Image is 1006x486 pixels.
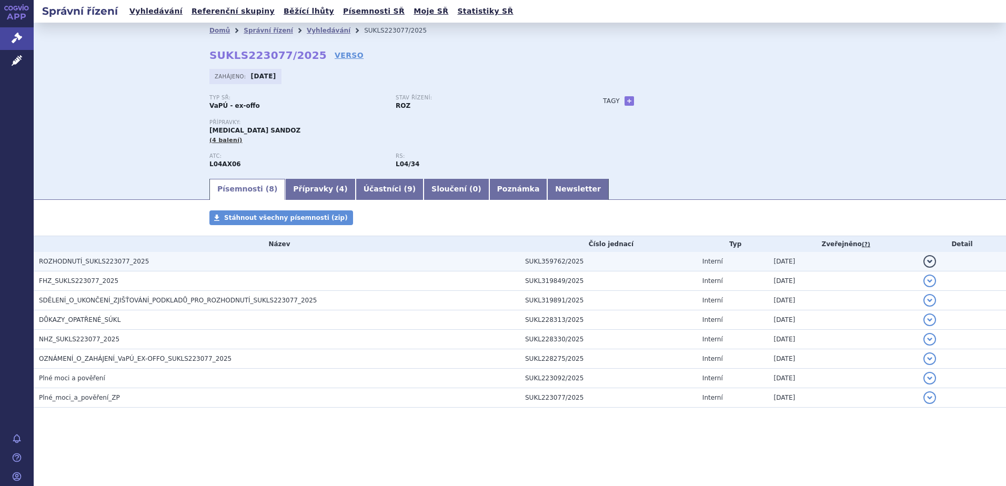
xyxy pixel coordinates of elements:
[269,185,274,193] span: 8
[520,369,697,388] td: SUKL223092/2025
[39,277,118,285] span: FHZ_SUKLS223077_2025
[702,374,723,382] span: Interní
[396,95,571,101] p: Stav řízení:
[923,255,936,268] button: detail
[209,27,230,34] a: Domů
[39,336,119,343] span: NHZ_SUKLS223077_2025
[396,160,419,168] strong: pomalidomid
[285,179,355,200] a: Přípravky (4)
[702,297,723,304] span: Interní
[251,73,276,80] strong: [DATE]
[407,185,413,193] span: 9
[862,241,870,248] abbr: (?)
[923,391,936,404] button: detail
[918,236,1006,252] th: Detail
[769,349,918,369] td: [DATE]
[364,23,440,38] li: SUKLS223077/2025
[209,153,385,159] p: ATC:
[209,102,260,109] strong: VaPÚ - ex-offo
[520,310,697,330] td: SUKL228313/2025
[769,310,918,330] td: [DATE]
[209,160,241,168] strong: POMALIDOMID
[335,50,364,60] a: VERSO
[769,291,918,310] td: [DATE]
[520,330,697,349] td: SUKL228330/2025
[923,275,936,287] button: detail
[489,179,548,200] a: Poznámka
[697,236,769,252] th: Typ
[520,236,697,252] th: Číslo jednací
[769,236,918,252] th: Zveřejněno
[340,4,408,18] a: Písemnosti SŘ
[702,336,723,343] span: Interní
[923,333,936,346] button: detail
[769,271,918,291] td: [DATE]
[520,252,697,271] td: SUKL359762/2025
[244,27,293,34] a: Správní řízení
[39,258,149,265] span: ROZHODNUTÍ_SUKLS223077_2025
[39,355,232,362] span: OZNÁMENÍ_O_ZAHÁJENÍ_VaPÚ_EX-OFFO_SUKLS223077_2025
[923,352,936,365] button: detail
[520,349,697,369] td: SUKL228275/2025
[769,252,918,271] td: [DATE]
[472,185,478,193] span: 0
[769,388,918,408] td: [DATE]
[547,179,609,200] a: Newsletter
[520,291,697,310] td: SUKL319891/2025
[339,185,345,193] span: 4
[625,96,634,106] a: +
[702,258,723,265] span: Interní
[39,374,105,382] span: Plné moci a pověření
[34,4,126,18] h2: Správní řízení
[769,330,918,349] td: [DATE]
[923,313,936,326] button: detail
[396,102,410,109] strong: ROZ
[520,388,697,408] td: SUKL223077/2025
[923,372,936,384] button: detail
[209,95,385,101] p: Typ SŘ:
[39,297,317,304] span: SDĚLENÍ_O_UKONČENÍ_ZJIŠŤOVÁNÍ_PODKLADŮ_PRO_ROZHODNUTÍ_SUKLS223077_2025
[34,236,520,252] th: Název
[410,4,451,18] a: Moje SŘ
[215,72,248,80] span: Zahájeno:
[603,95,620,107] h3: Tagy
[769,369,918,388] td: [DATE]
[39,316,120,323] span: DŮKAZY_OPATŘENÉ_SÚKL
[188,4,278,18] a: Referenční skupiny
[209,127,300,134] span: [MEDICAL_DATA] SANDOZ
[702,277,723,285] span: Interní
[424,179,489,200] a: Sloučení (0)
[209,179,285,200] a: Písemnosti (8)
[307,27,350,34] a: Vyhledávání
[209,210,353,225] a: Stáhnout všechny písemnosti (zip)
[209,49,327,62] strong: SUKLS223077/2025
[280,4,337,18] a: Běžící lhůty
[224,214,348,221] span: Stáhnout všechny písemnosti (zip)
[520,271,697,291] td: SUKL319849/2025
[454,4,516,18] a: Statistiky SŘ
[39,394,120,401] span: Plné_moci_a_pověření_ZP
[356,179,424,200] a: Účastníci (9)
[126,4,186,18] a: Vyhledávání
[209,119,582,126] p: Přípravky:
[396,153,571,159] p: RS:
[702,355,723,362] span: Interní
[702,394,723,401] span: Interní
[209,137,243,144] span: (4 balení)
[923,294,936,307] button: detail
[702,316,723,323] span: Interní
